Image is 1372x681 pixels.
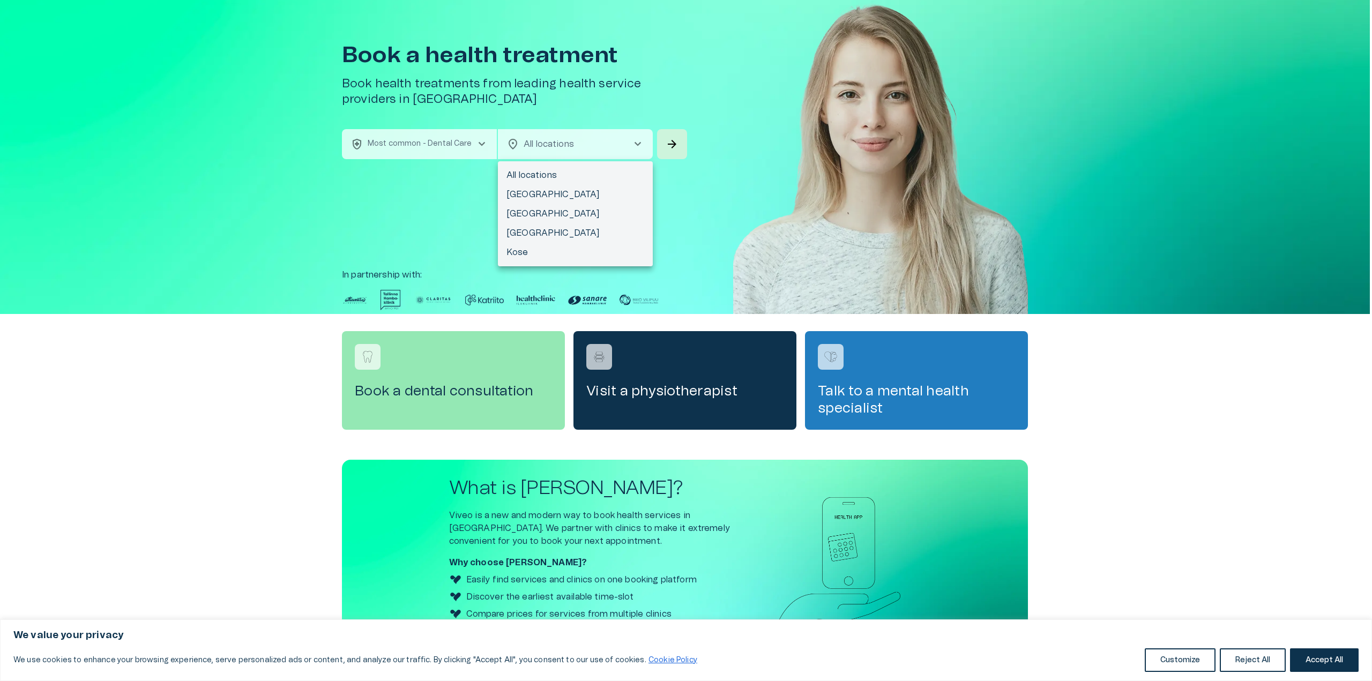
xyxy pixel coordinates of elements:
button: Accept All [1290,648,1359,672]
p: We use cookies to enhance your browsing experience, serve personalized ads or content, and analyz... [13,654,698,667]
li: All locations [498,166,653,185]
li: [GEOGRAPHIC_DATA] [498,204,653,223]
li: [GEOGRAPHIC_DATA] [498,185,653,204]
li: Kose [498,243,653,262]
span: Help [55,9,71,17]
a: Cookie Policy [648,656,698,664]
button: Customize [1145,648,1216,672]
p: We value your privacy [13,629,1359,642]
li: [GEOGRAPHIC_DATA] [498,223,653,243]
button: Reject All [1220,648,1286,672]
